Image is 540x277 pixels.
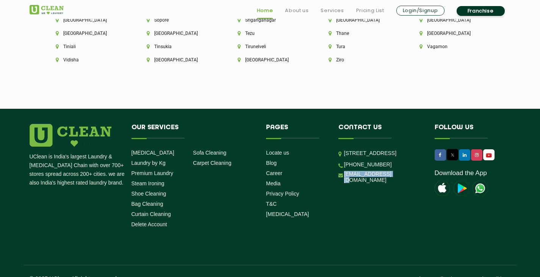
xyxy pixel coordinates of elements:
a: [PHONE_NUMBER] [344,161,392,167]
a: T&C [266,201,277,207]
a: [MEDICAL_DATA] [131,150,174,156]
a: Download the App [435,169,487,177]
img: UClean Laundry and Dry Cleaning [484,151,494,159]
img: logo.png [30,124,111,147]
a: Career [266,170,282,176]
li: Ziro [329,57,394,63]
a: Carpet Cleaning [193,160,231,166]
h4: Pages [266,124,327,138]
h4: Contact us [338,124,423,138]
li: Sriganganagar [238,17,303,23]
li: Thane [329,31,394,36]
a: Laundry by Kg [131,160,166,166]
li: [GEOGRAPHIC_DATA] [329,17,394,23]
li: Tura [329,44,394,49]
a: Login/Signup [396,6,445,16]
a: Blog [266,160,277,166]
a: Services [321,6,344,15]
li: [GEOGRAPHIC_DATA] [56,31,121,36]
a: Shoe Cleaning [131,191,166,197]
img: UClean Laundry and Dry Cleaning [30,5,64,14]
h4: Follow us [435,124,501,138]
a: Curtain Cleaning [131,211,171,217]
h4: Our Services [131,124,255,138]
a: About us [285,6,308,15]
img: apple-icon.png [435,181,450,196]
li: Tezu [238,31,303,36]
a: [MEDICAL_DATA] [266,211,309,217]
a: Bag Cleaning [131,201,163,207]
li: [GEOGRAPHIC_DATA] [147,57,212,63]
li: [GEOGRAPHIC_DATA] [238,57,303,63]
li: [GEOGRAPHIC_DATA] [147,31,212,36]
p: UClean is India's largest Laundry & [MEDICAL_DATA] Chain with over 700+ stores spread across 200+... [30,152,126,187]
a: Home [257,6,273,15]
a: Sofa Cleaning [193,150,226,156]
li: Tinsukia [147,44,212,49]
li: Tirunelveli [238,44,303,49]
a: Steam Ironing [131,180,164,186]
li: [GEOGRAPHIC_DATA] [56,17,121,23]
img: playstoreicon.png [454,181,469,196]
p: [STREET_ADDRESS] [344,149,423,158]
a: Delete Account [131,221,167,227]
img: UClean Laundry and Dry Cleaning [473,181,488,196]
li: Sopore [147,17,212,23]
a: [EMAIL_ADDRESS][DOMAIN_NAME] [344,171,423,183]
li: [GEOGRAPHIC_DATA] [419,31,485,36]
a: Media [266,180,280,186]
li: Vidisha [56,57,121,63]
a: Locate us [266,150,289,156]
li: Tiniali [56,44,121,49]
li: [GEOGRAPHIC_DATA] [419,17,485,23]
a: Premium Laundry [131,170,174,176]
a: Franchise [457,6,505,16]
li: Vagamon [419,44,485,49]
a: Privacy Policy [266,191,299,197]
a: Pricing List [356,6,384,15]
